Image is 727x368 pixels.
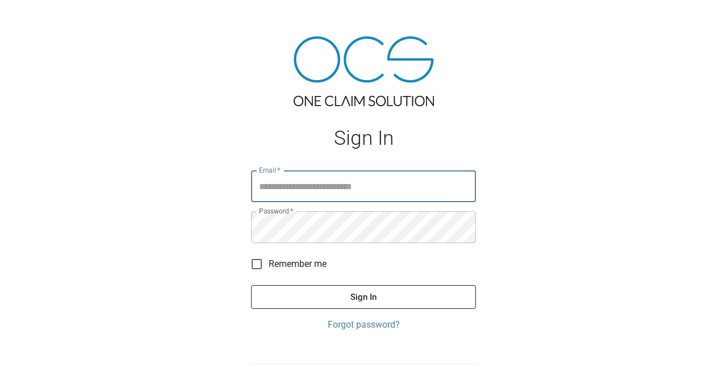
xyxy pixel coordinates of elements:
label: Password [259,206,293,216]
label: Email [259,165,281,175]
img: ocs-logo-white-transparent.png [14,7,59,30]
h1: Sign In [251,127,476,150]
button: Sign In [251,285,476,309]
img: ocs-logo-tra.png [294,36,434,106]
span: Remember me [269,257,327,271]
a: Forgot password? [251,318,476,332]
